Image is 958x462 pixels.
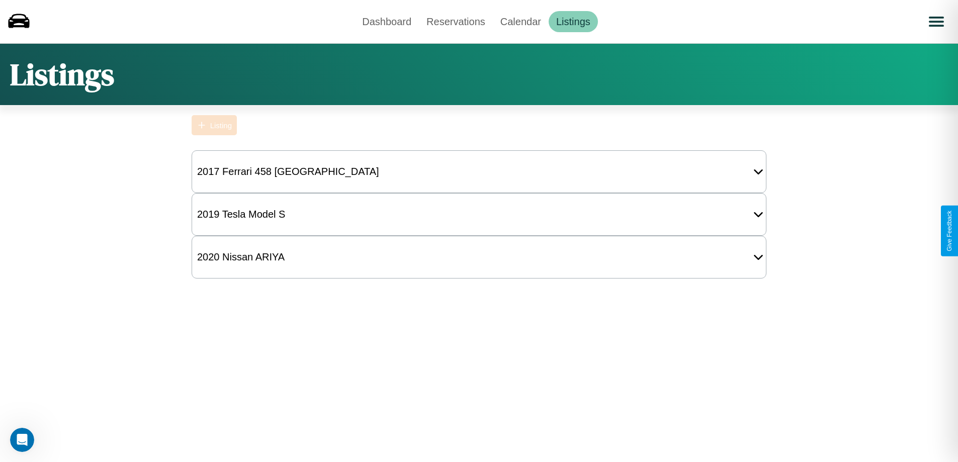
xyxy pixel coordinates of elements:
div: Listing [210,121,232,130]
a: Calendar [493,11,549,32]
div: 2020 Nissan ARIYA [192,246,290,268]
a: Dashboard [355,11,419,32]
a: Listings [549,11,598,32]
a: Reservations [419,11,493,32]
h1: Listings [10,54,114,95]
div: 2019 Tesla Model S [192,204,290,225]
div: 2017 Ferrari 458 [GEOGRAPHIC_DATA] [192,161,384,182]
button: Open menu [922,8,950,36]
button: Listing [192,115,237,135]
iframe: Intercom live chat [10,428,34,452]
div: Give Feedback [946,211,953,251]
